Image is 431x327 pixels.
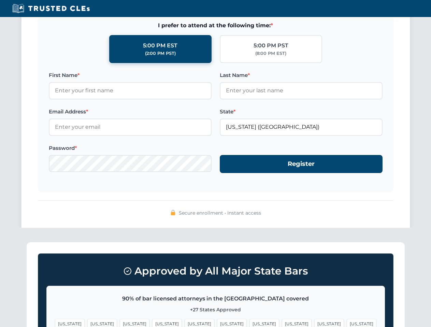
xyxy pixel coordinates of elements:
[220,108,383,116] label: State
[49,144,212,152] label: Password
[145,50,176,57] div: (2:00 PM PST)
[179,209,261,217] span: Secure enrollment • Instant access
[55,306,376,313] p: +27 States Approved
[220,71,383,79] label: Last Name
[49,71,212,79] label: First Name
[49,21,383,30] span: I prefer to attend at the following time:
[49,119,212,136] input: Enter your email
[220,119,383,136] input: Florida (FL)
[10,3,92,14] img: Trusted CLEs
[170,210,176,215] img: 🔒
[46,262,385,280] h3: Approved by All Major State Bars
[220,155,383,173] button: Register
[143,41,177,50] div: 5:00 PM EST
[220,82,383,99] input: Enter your last name
[255,50,286,57] div: (8:00 PM EST)
[49,82,212,99] input: Enter your first name
[49,108,212,116] label: Email Address
[254,41,288,50] div: 5:00 PM PST
[55,294,376,303] p: 90% of bar licensed attorneys in the [GEOGRAPHIC_DATA] covered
